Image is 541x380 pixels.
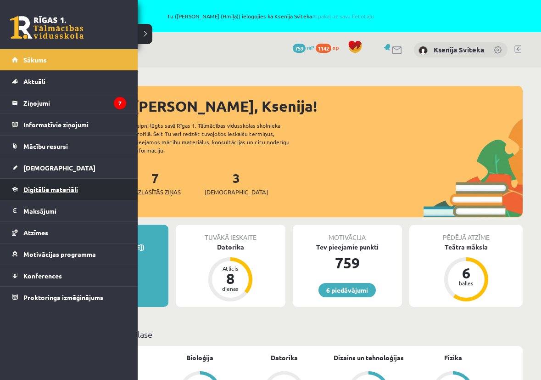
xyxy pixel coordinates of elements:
div: balles [452,280,480,286]
a: Sākums [12,49,126,70]
div: 759 [293,252,402,274]
div: Atlicis [217,266,244,271]
div: Teātra māksla [409,242,523,252]
a: Digitālie materiāli [12,179,126,200]
div: 8 [217,271,244,286]
a: Informatīvie ziņojumi [12,114,126,135]
span: 1142 [316,44,331,53]
span: Konferences [23,272,62,280]
a: Rīgas 1. Tālmācības vidusskola [10,16,84,39]
a: Proktoringa izmēģinājums [12,287,126,308]
img: Ksenija Sviteka [418,46,428,55]
span: Tu ([PERSON_NAME] (Hmiļa)) ielogojies kā Ksenija Sviteka [54,13,487,19]
a: 3[DEMOGRAPHIC_DATA] [205,170,268,197]
a: Datorika Atlicis 8 dienas [176,242,285,303]
div: Tuvākā ieskaite [176,225,285,242]
div: Datorika [176,242,285,252]
a: 7Neizlasītās ziņas [129,170,181,197]
legend: Ziņojumi [23,92,126,113]
a: Maksājumi [12,200,126,221]
a: Konferences [12,265,126,286]
span: Neizlasītās ziņas [129,187,181,197]
a: 6 piedāvājumi [318,283,376,297]
a: 759 mP [293,44,314,51]
a: Datorika [271,353,298,363]
span: 759 [293,44,306,53]
span: mP [307,44,314,51]
span: xp [333,44,339,51]
a: Ksenija Sviteka [434,45,484,54]
a: Ziņojumi7 [12,92,126,113]
a: Atpakaļ uz savu lietotāju [312,12,374,20]
div: Motivācija [293,225,402,242]
span: Digitālie materiāli [23,185,78,193]
span: Motivācijas programma [23,250,96,258]
span: [DEMOGRAPHIC_DATA] [205,187,268,197]
a: Aktuāli [12,71,126,92]
a: Fizika [444,353,462,363]
p: Mācību plāns 9.b JK klase [59,328,519,340]
a: Atzīmes [12,222,126,243]
span: Sākums [23,56,47,64]
a: Bioloģija [186,353,213,363]
div: Tev pieejamie punkti [293,242,402,252]
a: Dizains un tehnoloģijas [334,353,404,363]
legend: Maksājumi [23,200,126,221]
a: Mācību resursi [12,136,126,157]
div: Laipni lūgts savā Rīgas 1. Tālmācības vidusskolas skolnieka profilā. Šeit Tu vari redzēt tuvojošo... [134,121,306,154]
legend: Informatīvie ziņojumi [23,114,126,135]
span: Atzīmes [23,228,48,237]
a: 1142 xp [316,44,343,51]
div: Pēdējā atzīme [409,225,523,242]
div: dienas [217,286,244,291]
span: Aktuāli [23,77,45,85]
i: 7 [114,97,126,109]
span: Mācību resursi [23,142,68,150]
div: [PERSON_NAME], Ksenija! [133,95,523,117]
a: [DEMOGRAPHIC_DATA] [12,157,126,178]
a: Motivācijas programma [12,244,126,265]
div: 6 [452,266,480,280]
span: [DEMOGRAPHIC_DATA] [23,164,95,172]
a: Teātra māksla 6 balles [409,242,523,303]
span: Proktoringa izmēģinājums [23,293,103,301]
